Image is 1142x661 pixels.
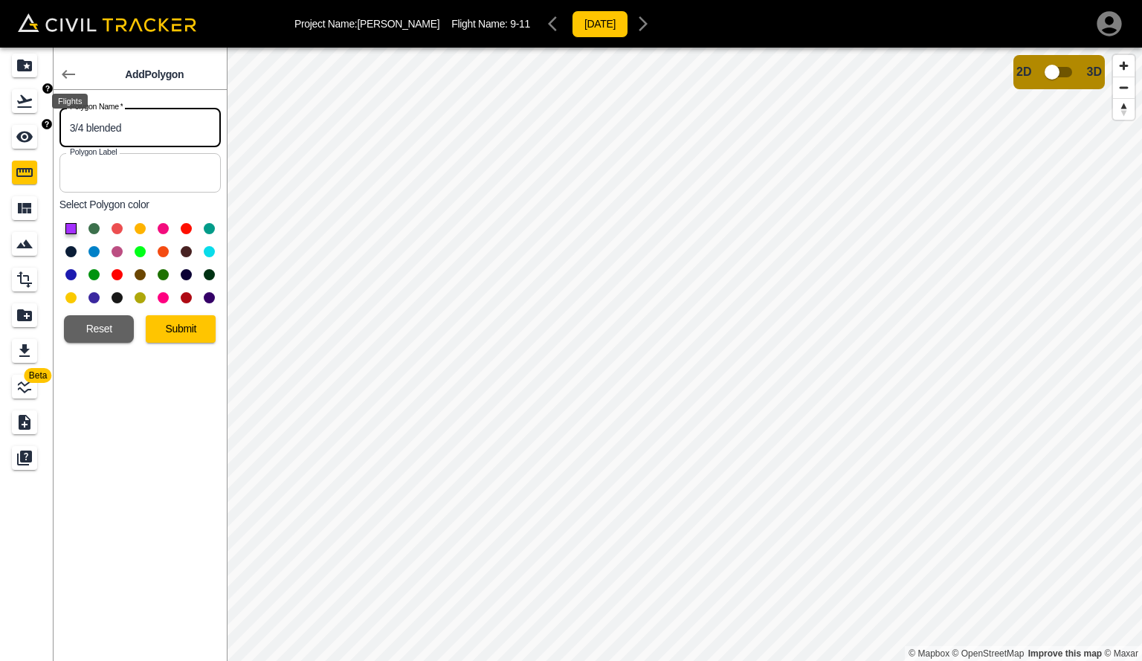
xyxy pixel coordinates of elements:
[1028,648,1102,659] a: Map feedback
[1087,65,1102,79] span: 3D
[1113,55,1135,77] button: Zoom in
[18,13,196,32] img: Civil Tracker
[572,10,628,38] button: [DATE]
[1113,98,1135,120] button: Reset bearing to north
[909,648,949,659] a: Mapbox
[294,18,439,30] p: Project Name: [PERSON_NAME]
[1016,65,1031,79] span: 2D
[52,94,88,109] div: Flights
[510,18,530,30] span: 9-11
[1104,648,1138,659] a: Maxar
[227,48,1142,661] canvas: Map
[1113,77,1135,98] button: Zoom out
[451,18,530,30] p: Flight Name:
[952,648,1025,659] a: OpenStreetMap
